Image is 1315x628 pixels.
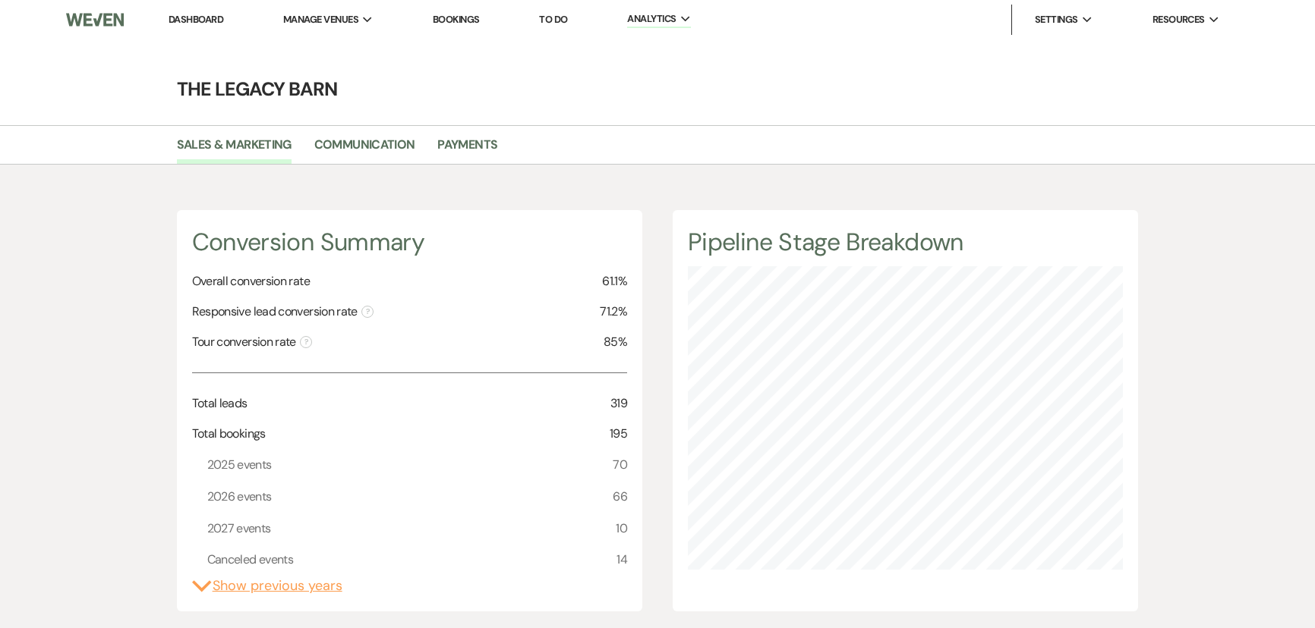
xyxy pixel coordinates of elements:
[617,550,627,570] span: 14
[613,487,627,507] span: 66
[177,135,292,164] a: Sales & Marketing
[539,13,567,26] a: To Do
[688,225,1123,259] h4: Pipeline Stage Breakdown
[437,135,497,164] a: Payments
[602,272,627,290] span: 61.1%
[627,11,676,27] span: Analytics
[192,225,627,259] h4: Conversion Summary
[192,303,374,321] span: Responsive lead conversion rate
[604,333,627,351] span: 85%
[314,135,415,164] a: Communication
[610,425,627,443] span: 195
[207,455,272,475] span: 2025 events
[111,76,1204,102] h4: The Legacy Barn
[169,13,223,26] a: Dashboard
[616,519,627,539] span: 10
[1035,12,1078,27] span: Settings
[361,306,374,318] span: ?
[610,394,627,413] span: 319
[192,425,266,443] span: Total bookings
[283,12,358,27] span: Manage Venues
[66,4,124,36] img: Weven Logo
[192,394,248,413] span: Total leads
[192,333,312,351] span: Tour conversion rate
[207,519,271,539] span: 2027 events
[600,303,627,321] span: 71.2%
[300,336,312,348] span: ?
[433,13,480,26] a: Bookings
[192,272,310,290] span: Overall conversion rate
[1153,12,1205,27] span: Resources
[613,455,627,475] span: 70
[192,576,342,596] button: Show previous years
[207,487,272,507] span: 2026 events
[207,550,293,570] span: Canceled events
